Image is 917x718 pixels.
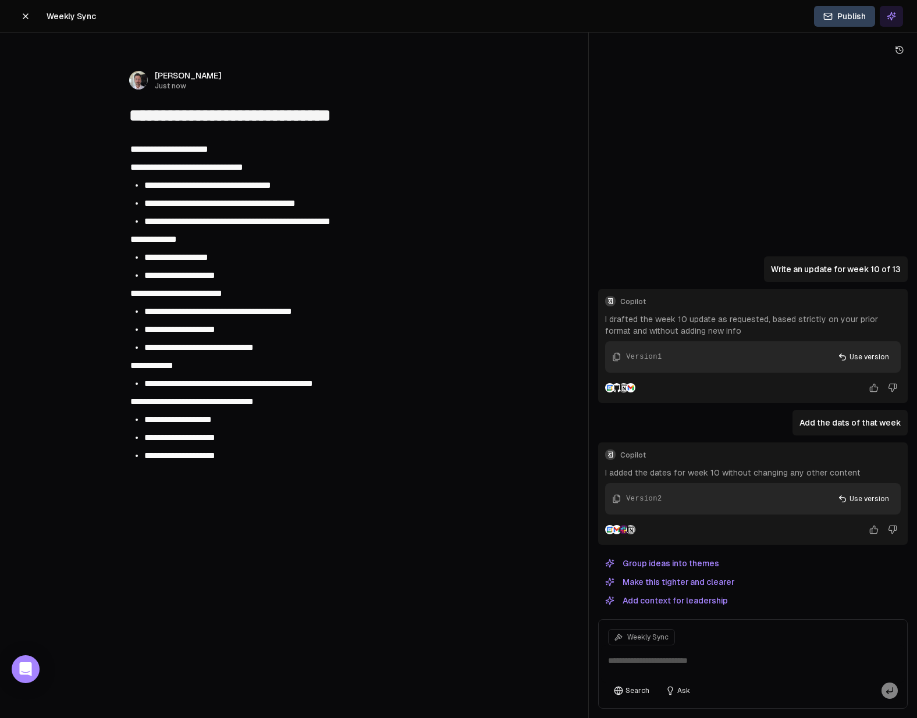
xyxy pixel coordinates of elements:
button: Add context for leadership [598,594,735,608]
img: Notion [619,383,628,392]
span: Copilot [620,451,901,460]
span: Weekly Sync [47,10,96,22]
img: Gmail [612,525,621,534]
img: Notion [626,525,635,534]
img: Gmail [626,383,635,392]
button: Ask [660,683,696,699]
button: Use version [831,348,896,366]
p: I drafted the week 10 update as requested, based strictly on your prior format and without adding... [605,313,901,337]
p: Add the dats of that week [799,417,901,428]
span: Weekly Sync [627,633,669,642]
button: Use version [831,490,896,508]
span: Just now [155,81,222,91]
button: Make this tighter and clearer [598,575,741,589]
img: _image [129,71,148,90]
div: Open Intercom Messenger [12,655,40,683]
img: Slack [619,525,628,534]
span: [PERSON_NAME] [155,70,222,81]
button: Publish [814,6,875,27]
img: Google Calendar [605,525,614,534]
img: Google Calendar [605,383,614,392]
img: GitHub [612,383,621,392]
div: Version 2 [626,494,662,504]
span: Copilot [620,297,901,306]
p: I added the dates for week 10 without changing any other content [605,467,901,478]
button: Group ideas into themes [598,556,726,570]
p: Write an update for week 10 of 13 [771,263,901,275]
button: Search [608,683,655,699]
div: Version 1 [626,352,662,362]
